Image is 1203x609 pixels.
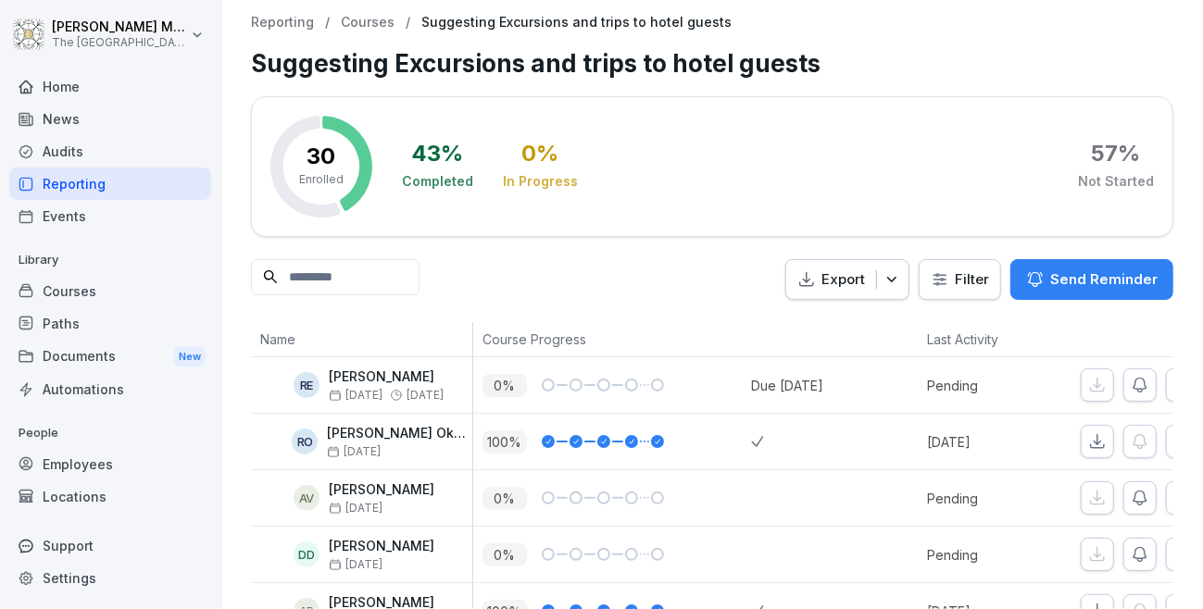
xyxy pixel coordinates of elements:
[482,487,527,510] p: 0 %
[421,15,732,31] p: Suggesting Excursions and trips to hotel guests
[9,275,211,307] a: Courses
[325,15,330,31] p: /
[9,70,211,103] a: Home
[329,369,444,385] p: [PERSON_NAME]
[329,502,382,515] span: [DATE]
[52,36,187,49] p: The [GEOGRAPHIC_DATA]
[174,346,206,367] div: New
[931,270,989,289] div: Filter
[329,482,434,498] p: [PERSON_NAME]
[307,145,336,168] p: 30
[260,329,463,349] p: Name
[406,15,410,31] p: /
[751,376,823,395] div: Due [DATE]
[402,172,473,191] div: Completed
[1050,269,1158,290] p: Send Reminder
[482,430,527,454] p: 100 %
[9,340,211,374] a: DocumentsNew
[299,171,344,188] p: Enrolled
[482,329,742,349] p: Course Progress
[294,372,320,398] div: RE
[9,168,211,200] a: Reporting
[327,445,381,458] span: [DATE]
[52,19,187,35] p: [PERSON_NAME] Muzyka
[927,545,1057,565] p: Pending
[9,373,211,405] a: Automations
[1078,172,1154,191] div: Not Started
[1092,143,1141,165] div: 57 %
[407,389,444,402] span: [DATE]
[251,15,314,31] a: Reporting
[920,260,1000,300] button: Filter
[329,558,382,571] span: [DATE]
[927,489,1057,508] p: Pending
[9,480,211,513] a: Locations
[482,543,527,566] p: 0 %
[9,103,211,135] a: News
[785,259,909,301] button: Export
[341,15,395,31] a: Courses
[9,418,211,448] p: People
[503,172,578,191] div: In Progress
[927,329,1047,349] p: Last Activity
[329,389,382,402] span: [DATE]
[9,562,211,594] a: Settings
[927,376,1057,395] p: Pending
[9,307,211,340] a: Paths
[251,45,1173,81] h1: Suggesting Excursions and trips to hotel guests
[522,143,559,165] div: 0 %
[1010,259,1173,300] button: Send Reminder
[292,429,318,454] div: RO
[412,143,464,165] div: 43 %
[294,541,320,567] div: DD
[294,485,320,511] div: AV
[821,269,865,291] p: Export
[9,448,211,480] a: Employees
[329,539,434,554] p: [PERSON_NAME]
[9,135,211,168] a: Audits
[327,426,472,441] p: [PERSON_NAME] Okware
[9,245,211,275] p: Library
[9,340,211,374] div: Documents
[9,200,211,232] a: Events
[9,529,211,562] div: Support
[927,432,1057,452] p: [DATE]
[482,374,527,397] p: 0 %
